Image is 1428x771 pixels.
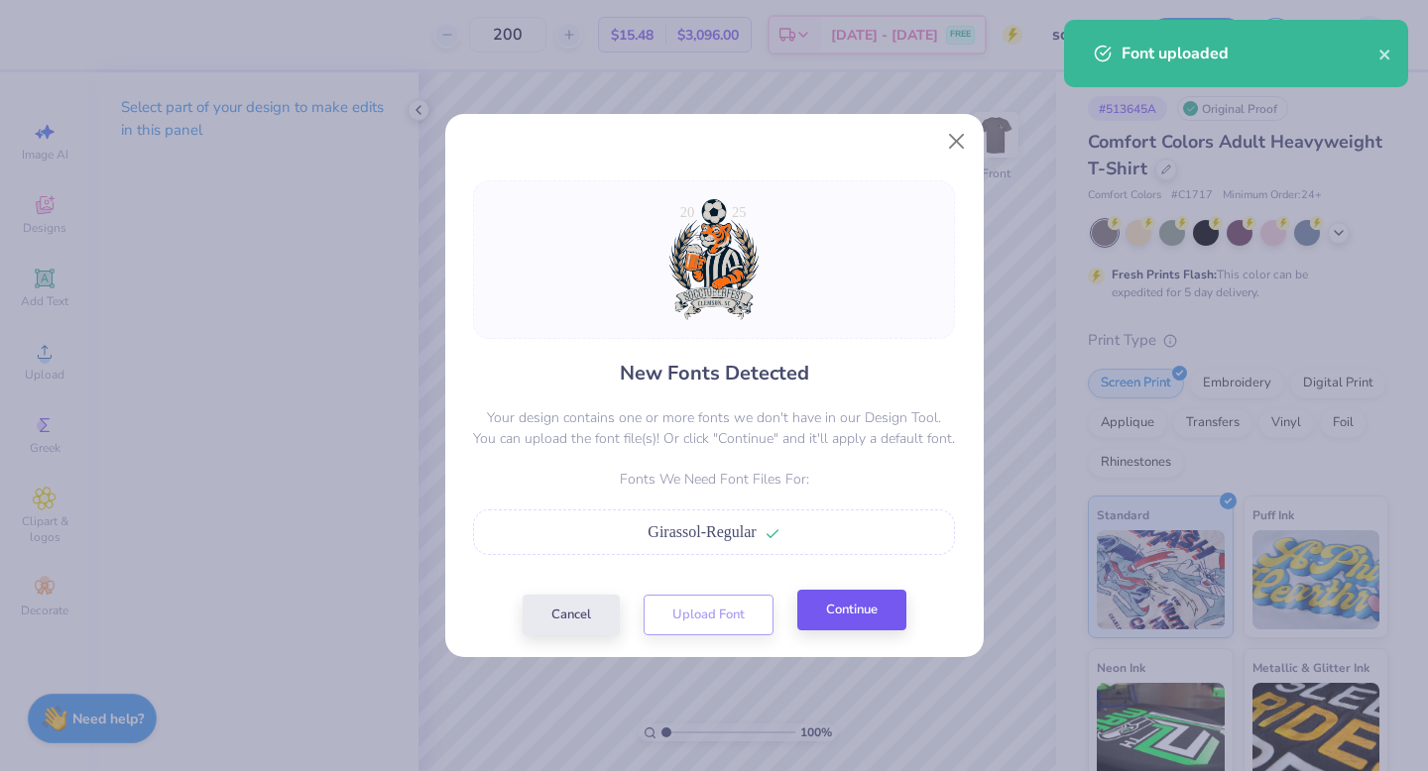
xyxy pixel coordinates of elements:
[1378,42,1392,65] button: close
[523,595,620,635] button: Cancel
[648,523,756,540] span: Girassol-Regular
[1122,42,1378,65] div: Font uploaded
[473,469,955,490] p: Fonts We Need Font Files For:
[473,407,955,449] p: Your design contains one or more fonts we don't have in our Design Tool. You can upload the font ...
[937,122,975,160] button: Close
[797,590,906,630] button: Continue
[620,359,809,387] h4: New Fonts Detected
